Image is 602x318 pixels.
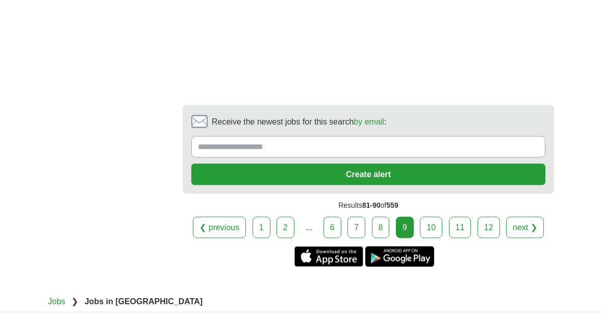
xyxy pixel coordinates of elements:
[347,217,365,238] a: 7
[506,217,544,238] a: next ❯
[191,164,545,185] button: Create alert
[294,247,363,267] a: Get the iPhone app
[386,201,398,209] span: 559
[48,297,65,306] a: Jobs
[323,217,341,238] a: 6
[420,217,442,238] a: 10
[362,201,381,209] span: 81-90
[253,217,270,238] a: 1
[372,217,390,238] a: 8
[212,116,386,128] span: Receive the newest jobs for this search :
[396,217,414,238] div: 9
[298,217,319,238] div: ...
[449,217,471,238] a: 11
[85,297,203,306] strong: Jobs in [GEOGRAPHIC_DATA]
[193,217,246,238] a: ❮ previous
[365,247,434,267] a: Get the Android app
[183,194,554,217] div: Results of
[71,297,78,306] span: ❯
[277,217,294,238] a: 2
[354,117,384,126] a: by email
[478,217,500,238] a: 12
